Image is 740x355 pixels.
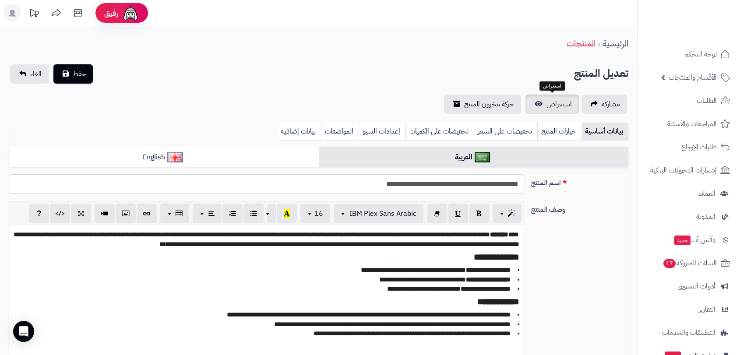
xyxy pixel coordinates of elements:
span: المراجعات والأسئلة [667,118,717,130]
a: المنتجات [567,37,596,50]
span: لوحة التحكم [684,48,717,60]
img: ai-face.png [122,4,139,22]
span: الأقسام والمنتجات [669,71,717,84]
a: تحديثات المنصة [23,4,45,24]
a: المدونة [643,206,735,227]
a: التطبيقات والخدمات [643,322,735,343]
button: 16 [300,204,330,223]
span: السلات المتروكة [662,257,717,269]
button: IBM Plex Sans Arabic [334,204,423,223]
img: English [167,152,183,162]
a: طلبات الإرجاع [643,137,735,158]
label: اسم المنتج [528,174,632,188]
a: إعدادات السيو [359,123,405,140]
a: بيانات إضافية [277,123,321,140]
a: English [9,147,319,168]
span: إشعارات التحويلات البنكية [650,164,717,176]
span: التطبيقات والخدمات [662,327,715,339]
div: Open Intercom Messenger [13,321,34,342]
span: 16 [314,208,323,219]
span: العملاء [698,187,715,200]
span: الغاء [30,69,42,79]
a: الغاء [10,64,49,84]
a: العربية [319,147,629,168]
a: المواصفات [321,123,359,140]
a: المراجعات والأسئلة [643,113,735,134]
a: استعراض [525,95,579,114]
span: IBM Plex Sans Arabic [349,208,416,219]
a: مشاركه [581,95,627,114]
a: أدوات التسويق [643,276,735,297]
a: تخفيضات على الكميات [405,123,474,140]
button: حفظ [53,64,93,84]
label: وصف المنتج [528,201,632,215]
span: المدونة [696,211,715,223]
span: وآتس آب [673,234,715,246]
div: استعراض [539,81,565,91]
a: العملاء [643,183,735,204]
a: خيارات المنتج [537,123,581,140]
a: بيانات أساسية [581,123,628,140]
a: الرئيسية [603,37,628,50]
a: إشعارات التحويلات البنكية [643,160,735,181]
span: رفيق [104,8,118,18]
span: مشاركه [602,99,620,109]
a: السلات المتروكة17 [643,253,735,274]
h2: تعديل المنتج [574,65,628,83]
span: استعراض [546,99,572,109]
span: التقارير [699,303,715,316]
span: 17 [663,259,676,268]
span: جديد [674,235,691,245]
img: العربية [475,152,490,162]
span: طلبات الإرجاع [681,141,717,153]
a: حركة مخزون المنتج [444,95,521,114]
a: وآتس آبجديد [643,229,735,250]
span: حفظ [73,69,86,79]
a: التقارير [643,299,735,320]
a: الطلبات [643,90,735,111]
a: لوحة التحكم [643,44,735,65]
span: الطلبات [697,95,717,107]
span: أدوات التسويق [677,280,715,292]
a: تخفيضات على السعر [474,123,537,140]
span: حركة مخزون المنتج [464,99,514,109]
